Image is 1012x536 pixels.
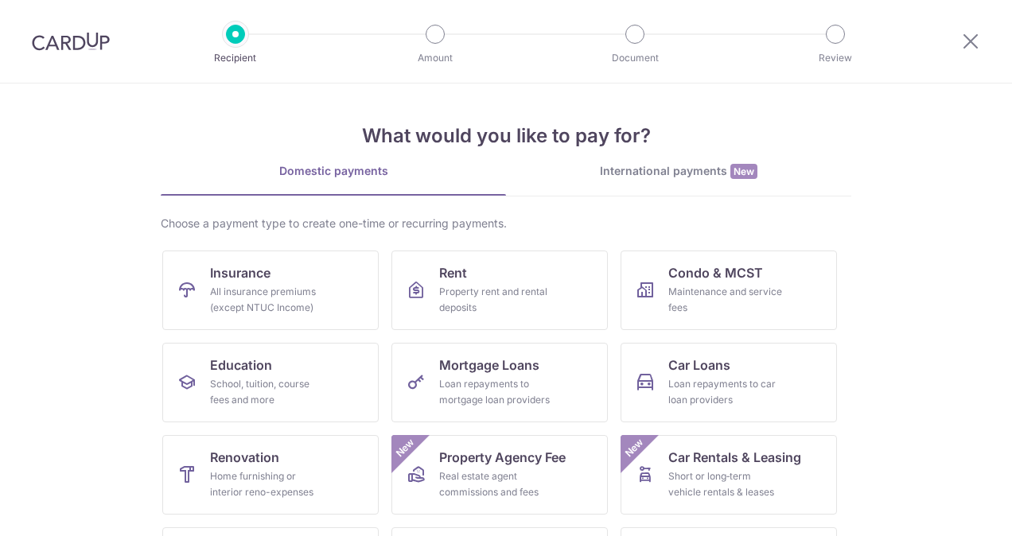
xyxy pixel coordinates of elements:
a: EducationSchool, tuition, course fees and more [162,343,379,422]
a: Car LoansLoan repayments to car loan providers [621,343,837,422]
span: Property Agency Fee [439,448,566,467]
span: Insurance [210,263,271,282]
a: RenovationHome furnishing or interior reno-expenses [162,435,379,515]
a: Property Agency FeeReal estate agent commissions and feesNew [391,435,608,515]
div: Domestic payments [161,163,506,179]
div: Choose a payment type to create one-time or recurring payments. [161,216,851,231]
span: New [392,435,418,461]
p: Recipient [177,50,294,66]
div: Loan repayments to car loan providers [668,376,783,408]
div: International payments [506,163,851,180]
p: Amount [376,50,494,66]
span: Renovation [210,448,279,467]
h4: What would you like to pay for? [161,122,851,150]
img: CardUp [32,32,110,51]
div: Loan repayments to mortgage loan providers [439,376,554,408]
div: Real estate agent commissions and fees [439,468,554,500]
p: Document [576,50,694,66]
span: Education [210,355,272,375]
div: Maintenance and service fees [668,284,783,316]
div: Short or long‑term vehicle rentals & leases [668,468,783,500]
div: All insurance premiums (except NTUC Income) [210,284,325,316]
div: School, tuition, course fees and more [210,376,325,408]
span: New [730,164,757,179]
a: Car Rentals & LeasingShort or long‑term vehicle rentals & leasesNew [621,435,837,515]
span: New [621,435,648,461]
span: Mortgage Loans [439,355,539,375]
span: Rent [439,263,467,282]
span: Condo & MCST [668,263,763,282]
p: Review [777,50,894,66]
a: Mortgage LoansLoan repayments to mortgage loan providers [391,343,608,422]
a: Condo & MCSTMaintenance and service fees [621,251,837,330]
span: Car Loans [668,355,730,375]
a: InsuranceAll insurance premiums (except NTUC Income) [162,251,379,330]
div: Property rent and rental deposits [439,284,554,316]
div: Home furnishing or interior reno-expenses [210,468,325,500]
a: RentProperty rent and rental deposits [391,251,608,330]
span: Car Rentals & Leasing [668,448,801,467]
